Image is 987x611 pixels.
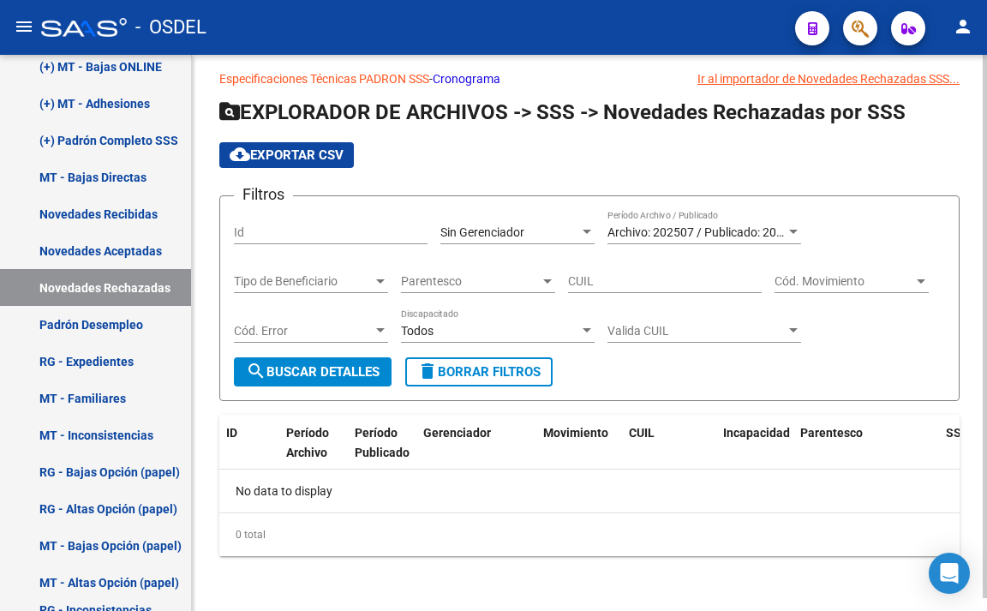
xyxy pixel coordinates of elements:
span: Parentesco [800,426,863,440]
datatable-header-cell: Período Publicado [348,415,416,471]
span: Borrar Filtros [417,364,541,380]
span: Exportar CSV [230,147,344,163]
span: - OSDEL [135,9,206,46]
button: Borrar Filtros [405,357,553,386]
datatable-header-cell: Gerenciador [416,415,536,471]
div: No data to display [219,470,960,512]
div: Open Intercom Messenger [929,553,970,594]
span: ID [226,426,237,440]
mat-icon: delete [417,361,438,381]
datatable-header-cell: Movimiento [536,415,622,471]
span: Tipo de Beneficiario [234,274,373,289]
p: - [219,69,960,88]
button: Exportar CSV [219,142,354,168]
mat-icon: search [246,361,266,381]
span: Gerenciador [423,426,491,440]
div: Ir al importador de Novedades Rechazadas SSS... [697,69,960,88]
h3: Filtros [234,183,293,207]
datatable-header-cell: Incapacidad [716,415,793,471]
a: Especificaciones Técnicas PADRON SSS [219,72,429,86]
mat-icon: cloud_download [230,144,250,165]
a: Cronograma [433,72,500,86]
span: Cód. Error [234,324,373,338]
span: Valida CUIL [607,324,786,338]
span: EXPLORADOR DE ARCHIVOS -> SSS -> Novedades Rechazadas por SSS [219,100,906,124]
datatable-header-cell: CUIL [622,415,716,471]
span: Todos [401,324,434,338]
span: Buscar Detalles [246,364,380,380]
datatable-header-cell: Parentesco [793,415,939,471]
button: Buscar Detalles [234,357,392,386]
div: 0 total [219,513,960,556]
span: CUIL [629,426,655,440]
mat-icon: person [953,16,973,37]
span: Archivo: 202507 / Publicado: 202509 [607,225,804,239]
datatable-header-cell: Período Archivo [279,415,348,471]
span: Cód. Movimiento [775,274,913,289]
span: Período Archivo [286,426,329,459]
span: Parentesco [401,274,540,289]
datatable-header-cell: ID [219,415,279,471]
span: Incapacidad [723,426,790,440]
span: Movimiento [543,426,608,440]
mat-icon: menu [14,16,34,37]
span: Período Publicado [355,426,410,459]
span: Sin Gerenciador [440,225,524,239]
